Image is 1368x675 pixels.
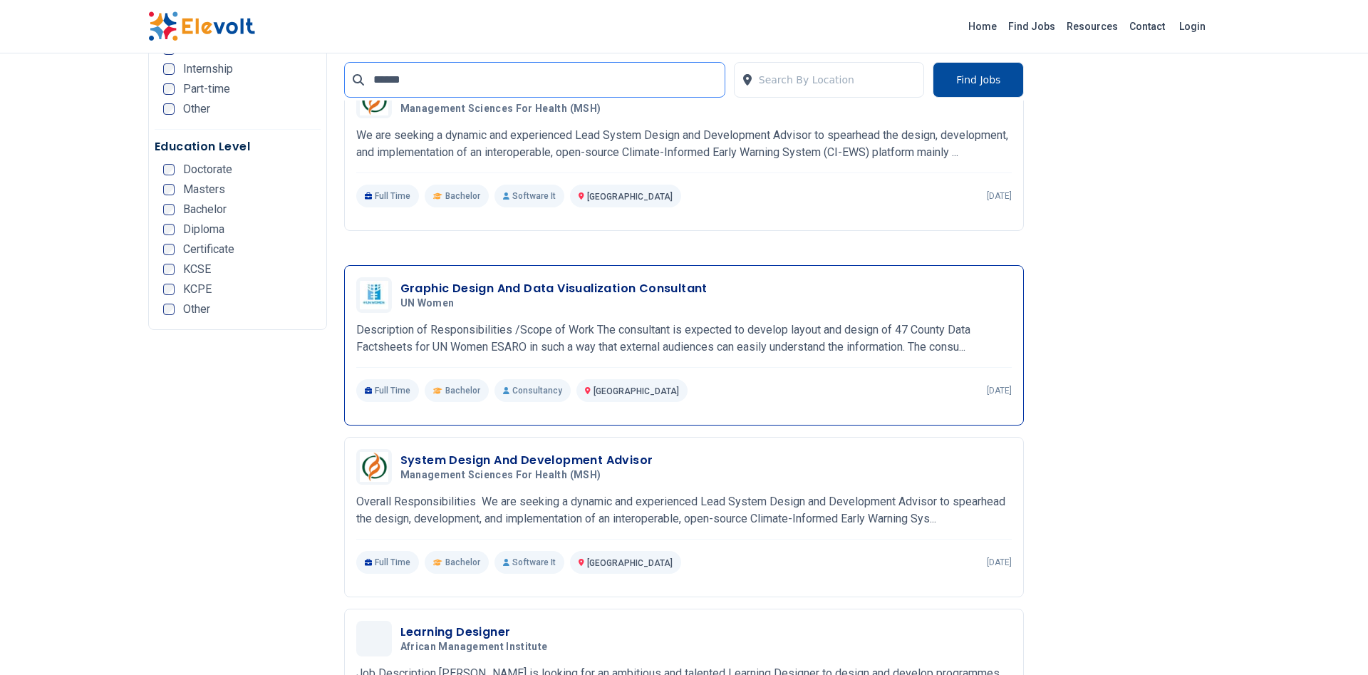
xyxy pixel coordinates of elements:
[1124,15,1171,38] a: Contact
[183,83,230,95] span: Part-time
[155,138,321,155] h5: Education Level
[400,641,548,654] span: African Management Institute
[360,86,388,115] img: Management Sciences For Health (MSH)
[494,379,571,402] p: Consultancy
[356,127,1012,161] p: We are seeking a dynamic and experienced Lead System Design and Development Advisor to spearhead ...
[356,449,1012,574] a: Management Sciences For Health (MSH)System Design And Development AdvisorManagement Sciences For ...
[356,83,1012,207] a: Management Sciences For Health (MSH)System Design And Development AdvisorManagement Sciences For ...
[400,297,455,310] span: UN Women
[163,204,175,215] input: Bachelor
[163,103,175,115] input: Other
[1002,15,1061,38] a: Find Jobs
[987,385,1012,396] p: [DATE]
[356,185,420,207] p: Full Time
[360,452,388,482] img: Management Sciences For Health (MSH)
[360,624,388,653] img: African Management Institute
[183,284,212,295] span: KCPE
[183,204,227,215] span: Bachelor
[163,63,175,75] input: Internship
[183,304,210,315] span: Other
[163,284,175,295] input: KCPE
[163,164,175,175] input: Doctorate
[163,83,175,95] input: Part-time
[183,164,232,175] span: Doctorate
[445,557,480,568] span: Bachelor
[183,264,211,275] span: KCSE
[163,264,175,275] input: KCSE
[400,624,554,641] h3: Learning Designer
[594,386,679,396] span: [GEOGRAPHIC_DATA]
[933,62,1024,98] button: Find Jobs
[1297,607,1368,675] iframe: Chat Widget
[587,192,673,202] span: [GEOGRAPHIC_DATA]
[445,385,480,396] span: Bachelor
[494,551,564,574] p: Software It
[148,11,255,41] img: Elevolt
[163,244,175,255] input: Certificate
[445,190,480,202] span: Bachelor
[183,43,224,55] span: Contract
[163,304,175,315] input: Other
[356,379,420,402] p: Full Time
[1061,15,1124,38] a: Resources
[1041,64,1220,492] iframe: Advertisement
[183,224,224,235] span: Diploma
[183,184,225,195] span: Masters
[1171,12,1214,41] a: Login
[400,469,601,482] span: Management Sciences For Health (MSH)
[400,103,601,115] span: Management Sciences For Health (MSH)
[163,184,175,195] input: Masters
[400,280,708,297] h3: Graphic Design And Data Visualization Consultant
[183,63,233,75] span: Internship
[587,558,673,568] span: [GEOGRAPHIC_DATA]
[987,190,1012,202] p: [DATE]
[494,185,564,207] p: Software It
[987,557,1012,568] p: [DATE]
[360,281,388,309] img: UN Women
[963,15,1002,38] a: Home
[183,103,210,115] span: Other
[356,493,1012,527] p: Overall Responsibilities We are seeking a dynamic and experienced Lead System Design and Developm...
[400,452,653,469] h3: System Design And Development Advisor
[356,551,420,574] p: Full Time
[356,321,1012,356] p: Description of Responsibilities /Scope of Work The consultant is expected to develop layout and d...
[183,244,234,255] span: Certificate
[163,224,175,235] input: Diploma
[356,277,1012,402] a: UN WomenGraphic Design And Data Visualization ConsultantUN WomenDescription of Responsibilities /...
